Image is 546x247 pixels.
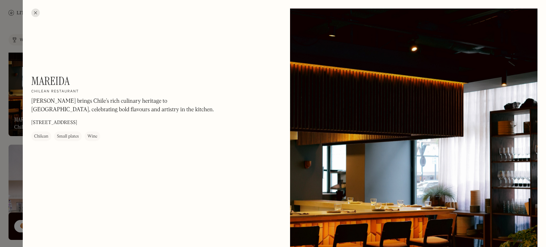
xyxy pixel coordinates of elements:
div: Small plates [57,133,79,140]
p: [PERSON_NAME] brings Chile’s rich culinary heritage to [GEOGRAPHIC_DATA], celebrating bold flavou... [31,97,223,114]
h2: Chilean restaurant [31,89,79,94]
div: Chilean [34,133,48,140]
h1: Mareida [31,74,70,88]
p: [STREET_ADDRESS] [31,119,77,127]
div: Wine [87,133,97,140]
